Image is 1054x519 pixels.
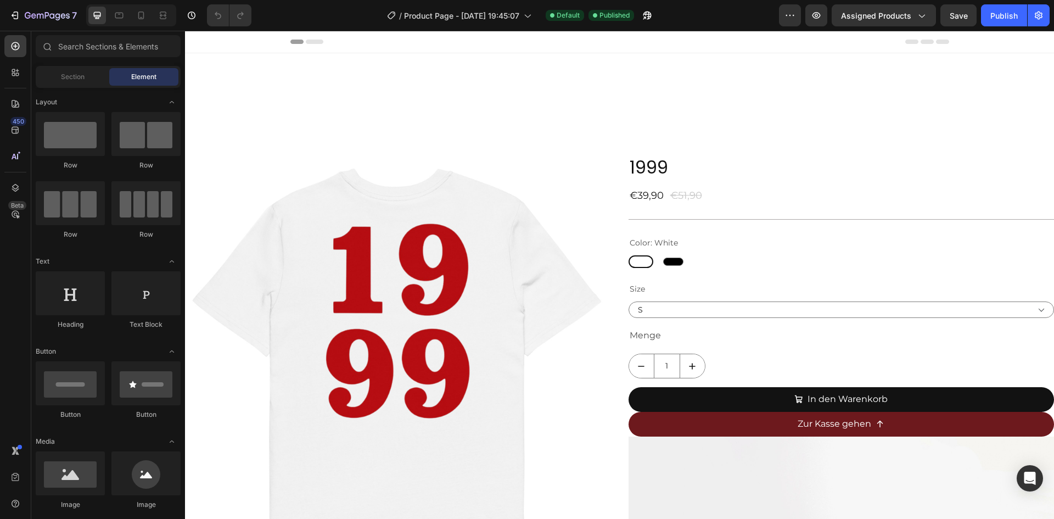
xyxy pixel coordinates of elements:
[111,410,181,420] div: Button
[36,410,105,420] div: Button
[36,500,105,510] div: Image
[36,347,56,356] span: Button
[61,72,85,82] span: Section
[207,4,251,26] div: Undo/Redo
[10,117,26,126] div: 450
[36,437,55,447] span: Media
[444,381,870,406] button: Zur Kasse gehen
[846,52,907,68] p: -30 % auf alles
[557,10,580,20] span: Default
[659,52,720,68] p: -30 % auf alles
[163,253,181,270] span: Toggle open
[495,323,520,347] button: increment
[36,35,181,57] input: Search Sections & Elements
[981,4,1027,26] button: Publish
[940,4,977,26] button: Save
[163,433,181,450] span: Toggle open
[599,10,630,20] span: Published
[163,343,181,360] span: Toggle open
[36,320,105,330] div: Heading
[185,31,1054,519] iframe: Design area
[444,356,870,381] button: In den Warenkorb
[36,160,105,170] div: Row
[950,11,968,20] span: Save
[377,52,438,68] p: -30 % auf alles
[565,52,626,68] p: -30 % auf alles
[444,124,870,149] h1: 1999
[72,9,77,22] p: 7
[399,10,402,21] span: /
[111,230,181,239] div: Row
[8,201,26,210] div: Beta
[444,158,480,172] div: €39,90
[36,230,105,239] div: Row
[1017,465,1043,492] div: Open Intercom Messenger
[404,10,519,21] span: Product Page - [DATE] 19:45:07
[111,500,181,510] div: Image
[444,204,494,220] legend: Color: White
[131,72,156,82] span: Element
[990,10,1018,21] div: Publish
[111,160,181,170] div: Row
[444,323,469,347] button: decrement
[484,158,518,172] div: €51,90
[444,250,461,266] legend: Size
[613,386,686,401] div: Zur Kasse gehen
[471,52,532,68] p: -30 % auf alles
[832,4,936,26] button: Assigned Products
[111,320,181,330] div: Text Block
[753,52,814,68] p: -30 % auf alles
[469,323,495,347] input: quantity
[36,256,49,266] span: Text
[163,93,181,111] span: Toggle open
[841,10,911,21] span: Assigned Products
[623,361,703,377] div: In den Warenkorb
[189,52,250,68] p: -30 % auf alles
[283,52,344,68] p: -30 % auf alles
[4,4,82,26] button: 7
[36,97,57,107] span: Layout
[445,297,868,313] p: Menge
